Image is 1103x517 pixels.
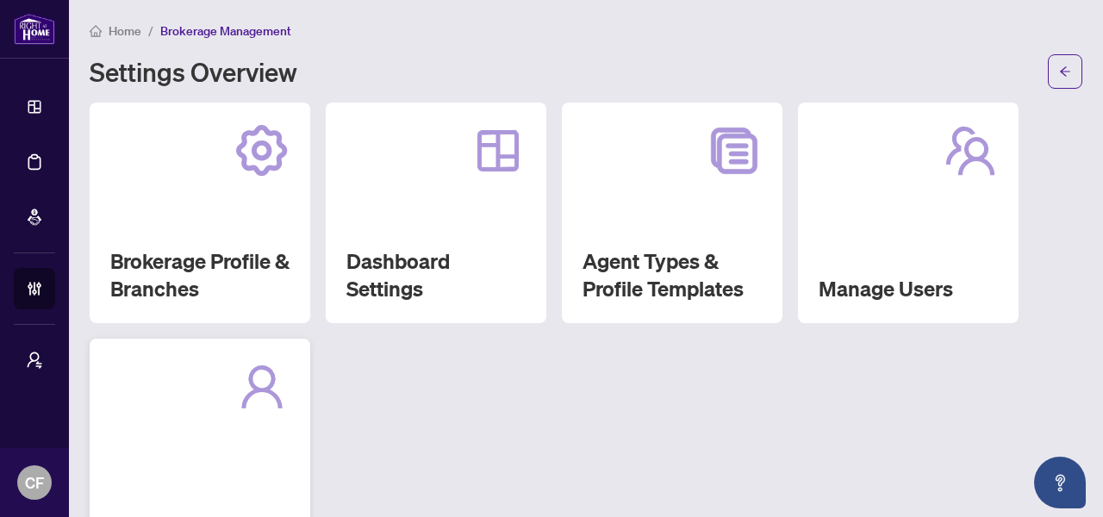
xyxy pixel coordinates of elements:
span: Home [109,23,141,39]
span: CF [25,470,44,495]
li: / [148,21,153,40]
h2: Brokerage Profile & Branches [110,247,290,302]
h1: Settings Overview [90,58,297,85]
h2: Dashboard Settings [346,247,526,302]
img: logo [14,13,55,45]
button: Open asap [1034,457,1086,508]
span: user-switch [26,352,43,369]
h2: Agent Types & Profile Templates [583,247,762,302]
span: home [90,25,102,37]
span: Brokerage Management [160,23,291,39]
h2: Manage Users [819,275,998,302]
span: arrow-left [1059,65,1071,78]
